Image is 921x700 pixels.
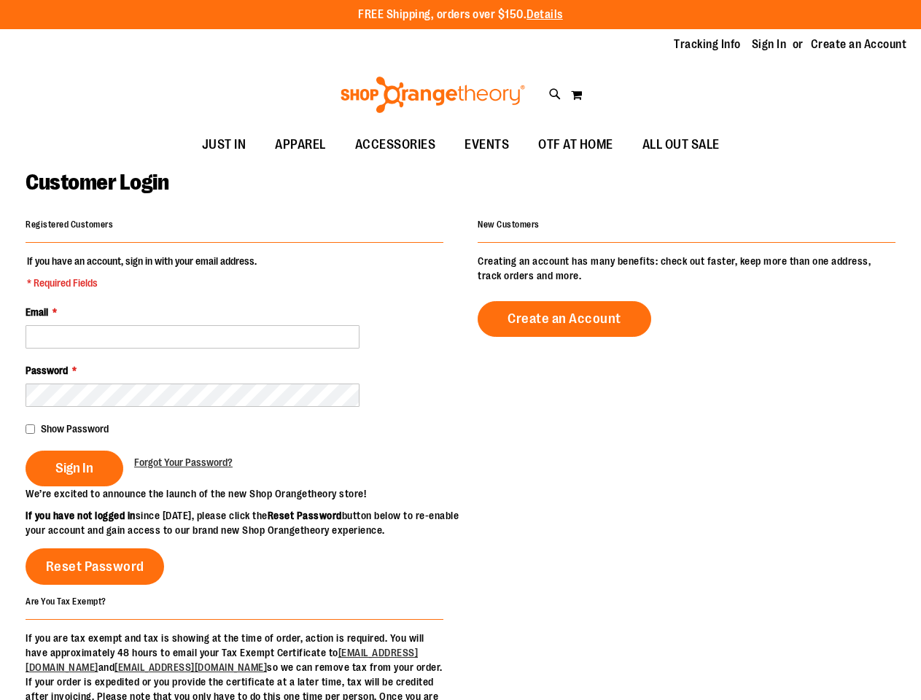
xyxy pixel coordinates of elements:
p: since [DATE], please click the button below to re-enable your account and gain access to our bran... [26,508,461,537]
span: Reset Password [46,559,144,575]
span: APPAREL [275,128,326,161]
strong: Registered Customers [26,219,113,230]
strong: If you have not logged in [26,510,136,521]
p: Creating an account has many benefits: check out faster, keep more than one address, track orders... [478,254,895,283]
a: Create an Account [811,36,907,52]
span: ACCESSORIES [355,128,436,161]
a: Create an Account [478,301,651,337]
span: JUST IN [202,128,246,161]
img: Shop Orangetheory [338,77,527,113]
span: ALL OUT SALE [642,128,720,161]
span: Create an Account [508,311,621,327]
span: Forgot Your Password? [134,456,233,468]
span: Sign In [55,460,93,476]
span: Show Password [41,423,109,435]
strong: New Customers [478,219,540,230]
span: Email [26,306,48,318]
a: Sign In [752,36,787,52]
a: Forgot Your Password? [134,455,233,470]
legend: If you have an account, sign in with your email address. [26,254,258,290]
span: Customer Login [26,170,168,195]
button: Sign In [26,451,123,486]
strong: Reset Password [268,510,342,521]
a: Reset Password [26,548,164,585]
span: OTF AT HOME [538,128,613,161]
p: FREE Shipping, orders over $150. [358,7,563,23]
a: [EMAIL_ADDRESS][DOMAIN_NAME] [114,661,267,673]
a: Tracking Info [674,36,741,52]
p: We’re excited to announce the launch of the new Shop Orangetheory store! [26,486,461,501]
span: * Required Fields [27,276,257,290]
a: Details [526,8,563,21]
strong: Are You Tax Exempt? [26,596,106,606]
span: Password [26,365,68,376]
span: EVENTS [465,128,509,161]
